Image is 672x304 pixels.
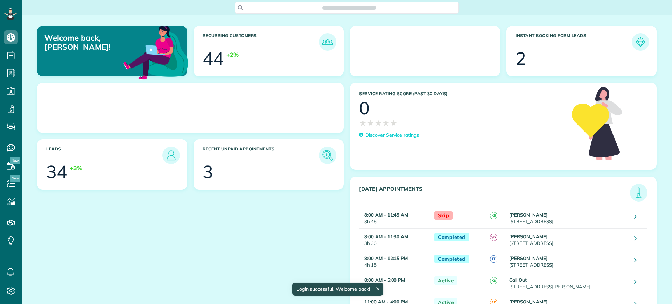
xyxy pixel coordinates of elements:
[374,117,382,129] span: ★
[434,255,469,263] span: Completed
[44,33,139,52] p: Welcome back, [PERSON_NAME]!
[226,51,239,59] div: +2%
[10,175,20,182] span: New
[490,212,497,219] span: K8
[509,255,548,261] strong: [PERSON_NAME]
[367,117,374,129] span: ★
[359,117,367,129] span: ★
[516,33,632,51] h3: Instant Booking Form Leads
[203,33,319,51] h3: Recurring Customers
[10,157,20,164] span: New
[632,186,646,200] img: icon_todays_appointments-901f7ab196bb0bea1936b74009e4eb5ffbc2d2711fa7634e0d609ed5ef32b18b.png
[507,250,629,272] td: [STREET_ADDRESS]
[292,283,383,296] div: Login successful. Welcome back!
[507,272,629,294] td: [STREET_ADDRESS][PERSON_NAME]
[434,211,453,220] span: Skip
[490,234,497,241] span: SG
[46,163,67,181] div: 34
[490,255,497,263] span: LT
[359,250,431,272] td: 4h 15
[203,147,319,164] h3: Recent unpaid appointments
[359,186,630,202] h3: [DATE] Appointments
[164,148,178,162] img: icon_leads-1bed01f49abd5b7fead27621c3d59655bb73ed531f8eeb49469d10e621d6b896.png
[122,18,190,86] img: dashboard_welcome-42a62b7d889689a78055ac9021e634bf52bae3f8056760290aed330b23ab8690.png
[359,228,431,250] td: 3h 30
[509,212,548,218] strong: [PERSON_NAME]
[70,164,82,172] div: +3%
[434,276,457,285] span: Active
[364,212,408,218] strong: 8:00 AM - 11:45 AM
[329,4,369,11] span: Search ZenMaid…
[364,234,408,239] strong: 8:00 AM - 11:30 AM
[203,163,213,181] div: 3
[203,50,224,67] div: 44
[46,147,162,164] h3: Leads
[509,234,548,239] strong: [PERSON_NAME]
[365,132,419,139] p: Discover Service ratings
[382,117,390,129] span: ★
[364,277,405,283] strong: 8:00 AM - 5:00 PM
[359,91,565,96] h3: Service Rating score (past 30 days)
[507,228,629,250] td: [STREET_ADDRESS]
[364,255,408,261] strong: 8:00 AM - 12:15 PM
[490,277,497,284] span: K8
[509,277,527,283] strong: Call Out
[434,233,469,242] span: Completed
[321,35,335,49] img: icon_recurring_customers-cf858462ba22bcd05b5a5880d41d6543d210077de5bb9ebc9590e49fd87d84ed.png
[507,207,629,228] td: [STREET_ADDRESS]
[359,99,370,117] div: 0
[359,132,419,139] a: Discover Service ratings
[633,35,647,49] img: icon_form_leads-04211a6a04a5b2264e4ee56bc0799ec3eb69b7e499cbb523a139df1d13a81ae0.png
[516,50,526,67] div: 2
[359,207,431,228] td: 3h 45
[359,272,431,294] td: 9h
[390,117,398,129] span: ★
[321,148,335,162] img: icon_unpaid_appointments-47b8ce3997adf2238b356f14209ab4cced10bd1f174958f3ca8f1d0dd7fffeee.png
